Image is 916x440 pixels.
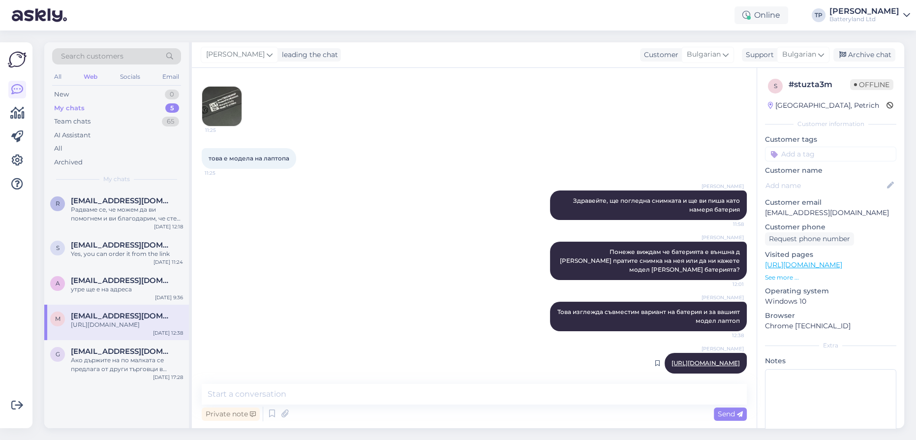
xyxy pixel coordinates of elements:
[103,175,130,184] span: My chats
[850,79,893,90] span: Offline
[71,196,173,205] span: radoslav_haitov@abv.bg
[55,315,61,322] span: m
[278,50,338,60] div: leading the chat
[71,356,183,374] div: Ако държите на по малката се предлага от други търговци в [GEOGRAPHIC_DATA]
[687,49,721,60] span: Bulgarian
[765,250,896,260] p: Visited pages
[702,183,744,190] span: [PERSON_NAME]
[162,117,179,126] div: 65
[8,50,27,69] img: Askly Logo
[209,155,289,162] span: това е модела на лаптопа
[765,208,896,218] p: [EMAIL_ADDRESS][DOMAIN_NAME]
[71,276,173,285] span: alekschoy77@gmail.com
[702,234,744,241] span: [PERSON_NAME]
[54,144,62,154] div: All
[56,200,60,207] span: r
[153,329,183,337] div: [DATE] 12:38
[765,341,896,350] div: Extra
[765,260,842,269] a: [URL][DOMAIN_NAME]
[765,296,896,307] p: Windows 10
[153,258,183,266] div: [DATE] 11:24
[734,6,788,24] div: Online
[154,223,183,230] div: [DATE] 12:18
[56,350,60,358] span: g
[768,100,879,111] div: [GEOGRAPHIC_DATA], Petrich
[833,48,895,62] div: Archive chat
[829,15,899,23] div: Batteryland Ltd
[765,180,885,191] input: Add name
[52,70,63,83] div: All
[789,79,850,91] div: # stuzta3m
[71,312,173,320] span: m_a_g_i_c@abv.bg
[153,374,183,381] div: [DATE] 17:28
[557,308,741,324] span: Това изглежда съвместим вариант на батерия и за вашият модел лаптоп
[765,232,854,246] div: Request phone number
[765,273,896,282] p: See more ...
[573,197,741,213] span: Здравейте, ще погледна снимката и ще ви пиша като намеря батерия
[718,409,743,418] span: Send
[54,157,83,167] div: Archived
[71,320,183,329] div: [URL][DOMAIN_NAME]
[702,294,744,301] span: [PERSON_NAME]
[765,147,896,161] input: Add a tag
[71,250,183,258] div: Yes, you can order it from the link
[742,50,774,60] div: Support
[765,197,896,208] p: Customer email
[765,222,896,232] p: Customer phone
[782,49,816,60] span: Bulgarian
[765,134,896,145] p: Customer tags
[71,241,173,250] span: sotos85514@gmail.com
[160,70,181,83] div: Email
[118,70,142,83] div: Socials
[56,244,60,251] span: s
[640,50,678,60] div: Customer
[56,280,60,287] span: a
[202,408,260,421] div: Private note
[82,70,99,83] div: Web
[829,7,910,23] a: [PERSON_NAME]Batteryland Ltd
[765,356,896,366] p: Notes
[202,87,242,126] img: Attachment
[205,126,242,134] span: 11:25
[206,49,265,60] span: [PERSON_NAME]
[54,117,91,126] div: Team chats
[765,321,896,331] p: Chrome [TECHNICAL_ID]
[165,103,179,113] div: 5
[702,345,744,352] span: [PERSON_NAME]
[707,281,744,288] span: 12:01
[812,8,825,22] div: TP
[774,82,777,90] span: s
[765,165,896,176] p: Customer name
[54,90,69,99] div: New
[71,347,173,356] span: gorian.gorianov@sfa.bg
[829,7,899,15] div: [PERSON_NAME]
[707,220,744,228] span: 11:58
[707,332,744,339] span: 12:38
[54,130,91,140] div: AI Assistant
[205,169,242,177] span: 11:25
[765,286,896,296] p: Operating system
[71,205,183,223] div: Радваме се, че можем да ви помогнем и ви благодарим, че сте наш клиент!
[61,51,123,62] span: Search customers
[71,285,183,294] div: утре ще е на адреса
[765,120,896,128] div: Customer information
[560,248,741,273] span: Понеже виждам че батерията е външна д [PERSON_NAME] пратите снимка на нея или да ни кажете модел ...
[54,103,85,113] div: My chats
[165,90,179,99] div: 0
[765,311,896,321] p: Browser
[707,374,744,381] span: 12:38
[155,294,183,301] div: [DATE] 9:36
[672,359,740,367] a: [URL][DOMAIN_NAME]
